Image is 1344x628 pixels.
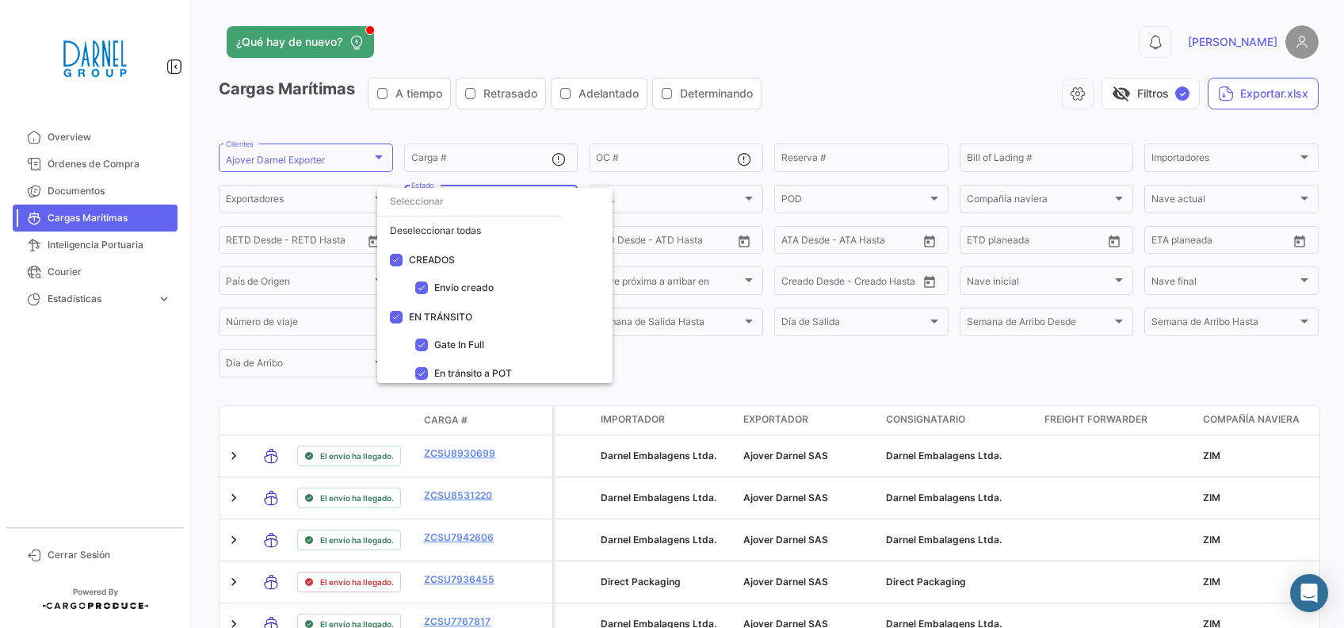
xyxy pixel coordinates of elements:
div: Deseleccionar todas [377,216,613,245]
span: Envío creado [434,281,494,293]
span: En tránsito a POT [434,367,512,379]
span: CREADOS [409,254,455,266]
span: EN TRÁNSITO [409,311,472,323]
input: dropdown search [377,187,562,216]
span: Gate In Full [434,339,484,350]
div: Abrir Intercom Messenger [1290,574,1328,612]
